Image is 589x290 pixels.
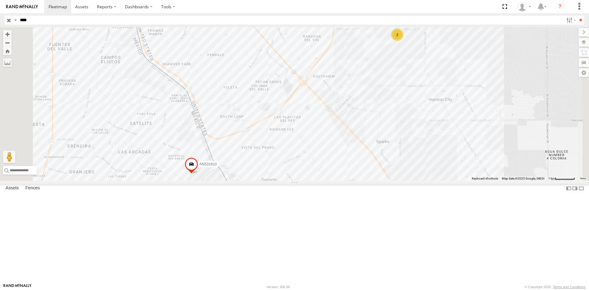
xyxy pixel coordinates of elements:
span: Map data ©2025 Google, INEGI [502,177,545,180]
button: Keyboard shortcuts [472,176,498,181]
button: Zoom out [3,38,12,47]
label: Measure [3,58,12,67]
span: 1 km [548,177,555,180]
label: Hide Summary Table [578,184,584,193]
div: Juan Menchaca [515,2,533,11]
label: Search Filter Options [564,16,577,25]
div: 2 [391,29,403,41]
img: rand-logo.svg [6,5,38,9]
label: Map Settings [579,68,589,77]
a: Terms [580,177,586,180]
a: Visit our Website [3,284,32,290]
i: ? [555,2,565,12]
a: Terms and Conditions [553,285,586,289]
button: Drag Pegman onto the map to open Street View [3,151,15,163]
label: Fences [22,184,43,193]
div: Version: 306.00 [267,285,290,289]
div: © Copyright 2025 - [525,285,586,289]
span: AN531610 [199,162,217,166]
button: Zoom Home [3,47,12,55]
label: Search Query [13,16,18,25]
button: Map Scale: 1 km per 61 pixels [546,176,577,181]
button: Zoom in [3,30,12,38]
label: Dock Summary Table to the Right [572,184,578,193]
label: Dock Summary Table to the Left [566,184,572,193]
label: Assets [2,184,22,193]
